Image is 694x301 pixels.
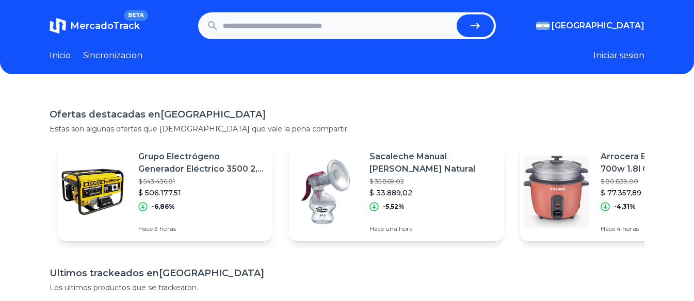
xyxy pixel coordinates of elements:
[536,22,550,30] img: Argentina
[289,156,361,228] img: Featured image
[50,107,644,122] h1: Ofertas destacadas en [GEOGRAPHIC_DATA]
[593,49,644,62] button: Iniciar sesion
[50,266,644,280] h1: Ultimos trackeados en [GEOGRAPHIC_DATA]
[138,225,264,233] p: Hace 3 horas
[369,177,495,186] p: $ 35.869,02
[58,142,272,241] a: Featured imageGrupo Electrógeno Generador Eléctrico 3500 2,7 Kva Dogo Gtia$ 543.436,81$ 506.177,5...
[536,20,644,32] button: [GEOGRAPHIC_DATA]
[50,18,140,34] a: MercadoTrackBETA
[70,20,140,31] span: MercadoTrack
[369,150,495,175] p: Sacaleche Manual [PERSON_NAME] Natural
[83,49,142,62] a: Sincronizacion
[369,188,495,198] p: $ 33.889,02
[58,156,130,228] img: Featured image
[50,282,644,293] p: Los ultimos productos que se trackearon.
[138,150,264,175] p: Grupo Electrógeno Generador Eléctrico 3500 2,7 Kva Dogo Gtia
[124,10,148,21] span: BETA
[152,203,175,211] p: -6,86%
[552,20,644,32] span: [GEOGRAPHIC_DATA]
[289,142,504,241] a: Featured imageSacaleche Manual [PERSON_NAME] Natural$ 35.869,02$ 33.889,02-5,52%Hace una hora
[50,49,71,62] a: Inicio
[50,18,66,34] img: MercadoTrack
[520,156,592,228] img: Featured image
[383,203,405,211] p: -5,52%
[138,177,264,186] p: $ 543.436,81
[614,203,636,211] p: -4,31%
[369,225,495,233] p: Hace una hora
[50,124,644,134] p: Estas son algunas ofertas que [DEMOGRAPHIC_DATA] que vale la pena compartir.
[138,188,264,198] p: $ 506.177,51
